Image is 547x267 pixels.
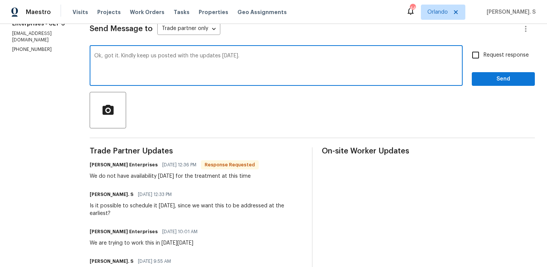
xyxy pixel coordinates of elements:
[90,202,303,217] div: Is it possible to schedule it [DATE], since we want this to be addressed at the earliest?
[130,8,164,16] span: Work Orders
[138,191,172,198] span: [DATE] 12:33 PM
[199,8,228,16] span: Properties
[90,258,133,265] h6: [PERSON_NAME]. S
[484,51,529,59] span: Request response
[12,46,71,53] p: [PHONE_NUMBER]
[162,161,196,169] span: [DATE] 12:36 PM
[90,25,153,33] span: Send Message to
[427,8,448,16] span: Orlando
[90,239,202,247] div: We are trying to work this in [DATE][DATE]
[478,74,529,84] span: Send
[94,53,458,80] textarea: Ok, got it. Kindly keep us posted with the updates [DATE].
[322,147,535,155] span: On-site Worker Updates
[472,72,535,86] button: Send
[202,161,258,169] span: Response Requested
[12,30,71,43] p: [EMAIL_ADDRESS][DOMAIN_NAME]
[138,258,171,265] span: [DATE] 9:55 AM
[97,8,121,16] span: Projects
[410,5,415,12] div: 44
[90,161,158,169] h6: [PERSON_NAME] Enterprises
[90,147,303,155] span: Trade Partner Updates
[484,8,536,16] span: [PERSON_NAME]. S
[157,23,220,35] div: Trade partner only
[90,172,259,180] div: We do not have availability [DATE] for the treatment at this time
[162,228,198,235] span: [DATE] 10:01 AM
[237,8,287,16] span: Geo Assignments
[73,8,88,16] span: Visits
[174,9,190,15] span: Tasks
[90,228,158,235] h6: [PERSON_NAME] Enterprises
[26,8,51,16] span: Maestro
[90,191,133,198] h6: [PERSON_NAME]. S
